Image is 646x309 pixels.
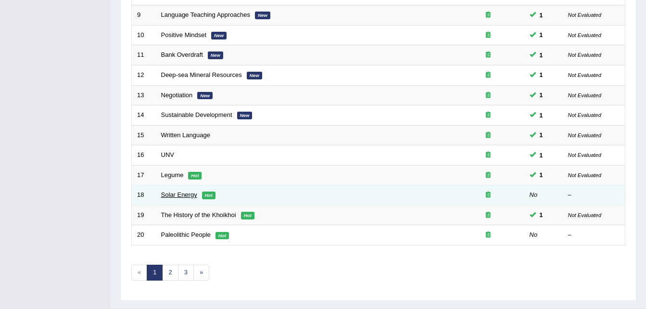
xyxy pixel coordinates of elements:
div: Exam occurring question [457,71,519,80]
td: 9 [132,5,156,26]
a: Bank Overdraft [161,51,203,58]
td: 19 [132,205,156,225]
small: Not Evaluated [568,132,601,138]
div: – [568,191,620,200]
em: Hot [202,192,215,199]
div: – [568,231,620,240]
div: Exam occurring question [457,171,519,180]
a: Negotiation [161,91,193,99]
span: You cannot take this question anymore [536,210,547,220]
em: Hot [188,172,202,180]
em: No [530,231,538,238]
td: 15 [132,125,156,145]
small: Not Evaluated [568,172,601,178]
div: Exam occurring question [457,91,519,100]
div: Exam occurring question [457,211,519,220]
em: New [247,72,262,79]
a: » [193,265,209,281]
td: 14 [132,105,156,126]
span: You cannot take this question anymore [536,110,547,120]
a: Language Teaching Approaches [161,11,251,18]
em: New [211,32,227,39]
small: Not Evaluated [568,32,601,38]
a: 3 [178,265,194,281]
span: You cannot take this question anymore [536,50,547,60]
small: Not Evaluated [568,72,601,78]
a: The History of the Khoikhoi [161,211,236,219]
small: Not Evaluated [568,112,601,118]
em: New [237,112,253,119]
a: Deep-sea Mineral Resources [161,71,242,78]
em: New [197,92,213,100]
div: Exam occurring question [457,151,519,160]
em: No [530,191,538,198]
td: 17 [132,165,156,185]
small: Not Evaluated [568,12,601,18]
em: Hot [241,212,254,219]
div: Exam occurring question [457,31,519,40]
td: 18 [132,185,156,206]
span: You cannot take this question anymore [536,30,547,40]
em: New [208,51,223,59]
td: 12 [132,65,156,85]
small: Not Evaluated [568,92,601,98]
div: Exam occurring question [457,111,519,120]
a: 2 [162,265,178,281]
span: You cannot take this question anymore [536,170,547,180]
span: « [131,265,147,281]
a: UNV [161,151,174,158]
td: 20 [132,225,156,245]
a: Positive Mindset [161,31,207,39]
div: Exam occurring question [457,131,519,140]
div: Exam occurring question [457,231,519,240]
small: Not Evaluated [568,212,601,218]
div: Exam occurring question [457,11,519,20]
span: You cannot take this question anymore [536,150,547,160]
a: Solar Energy [161,191,197,198]
td: 11 [132,45,156,65]
em: New [255,12,270,19]
span: You cannot take this question anymore [536,70,547,80]
td: 16 [132,145,156,166]
td: 13 [132,85,156,105]
span: You cannot take this question anymore [536,130,547,140]
span: You cannot take this question anymore [536,90,547,100]
a: Sustainable Development [161,111,232,118]
a: Paleolithic People [161,231,211,238]
div: Exam occurring question [457,191,519,200]
small: Not Evaluated [568,152,601,158]
em: Hot [215,232,229,240]
a: Written Language [161,131,210,139]
a: 1 [147,265,163,281]
small: Not Evaluated [568,52,601,58]
div: Exam occurring question [457,51,519,60]
td: 10 [132,25,156,45]
span: You cannot take this question anymore [536,10,547,20]
a: Legume [161,171,184,179]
